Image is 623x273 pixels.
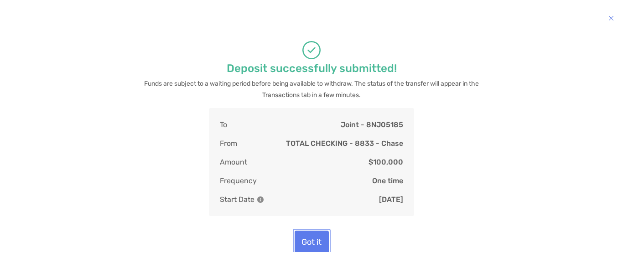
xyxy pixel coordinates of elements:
p: From [220,138,237,149]
p: TOTAL CHECKING - 8833 - Chase [286,138,403,149]
p: One time [372,175,403,186]
img: Information Icon [257,196,264,203]
p: Amount [220,156,247,168]
p: Start Date [220,194,264,205]
button: Got it [295,231,329,254]
p: [DATE] [379,194,403,205]
p: Frequency [220,175,257,186]
p: $100,000 [369,156,403,168]
p: Joint - 8NJ05185 [341,119,403,130]
p: To [220,119,227,130]
p: Deposit successfully submitted! [227,63,397,74]
p: Funds are subject to a waiting period before being available to withdraw. The status of the trans... [140,78,483,101]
